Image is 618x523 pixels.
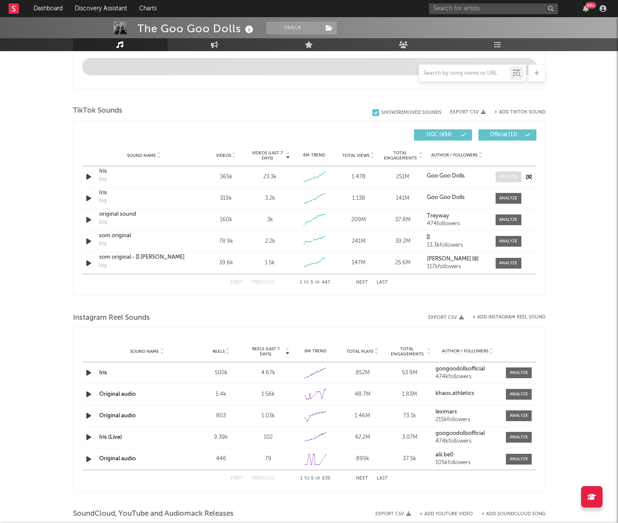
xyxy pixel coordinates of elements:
div: 1.46M [341,412,384,420]
div: Iris [99,262,107,270]
a: Goo Goo Dolls [427,195,487,201]
a: Iris (Live) [99,434,122,440]
div: + Add YouTube Video [411,512,473,517]
button: First [231,280,243,285]
div: 37.5k [388,455,431,463]
input: Search for artists [429,3,558,14]
strong: alii.be0 [435,452,454,458]
div: 48.7M [341,390,384,399]
div: 209M [338,216,378,224]
a: Goo Goo Dolls [427,173,487,179]
div: 474k followers [435,438,500,444]
div: Show 3 Removed Sounds [381,110,441,116]
a: 𓇼 [427,235,487,241]
button: + Add SoundCloud Song [481,512,545,517]
span: Sound Name [127,153,156,158]
button: + Add TikTok Sound [486,110,545,115]
span: to [304,281,309,284]
div: 13.3k followers [427,242,487,248]
a: khaos.athletics [435,391,500,397]
strong: Treyway [427,213,449,219]
span: to [304,477,309,480]
button: Export CSV [428,315,464,320]
div: 2.2k [265,237,275,246]
div: 1.56k [247,390,290,399]
button: Previous [252,476,274,481]
div: 1 5 447 [292,278,339,288]
button: Export CSV [450,110,486,115]
div: 899k [341,455,384,463]
div: 147M [338,259,378,267]
div: 79 [247,455,290,463]
span: Videos (last 7 days) [250,150,285,161]
div: 319k [206,194,246,203]
div: 3.2k [265,194,275,203]
span: Sound Name [130,349,159,354]
div: 1.13B [338,194,378,203]
div: 5.4k [200,390,243,399]
span: UGC ( 434 ) [420,132,459,138]
button: Official(13) [478,129,536,141]
span: Reels (last 7 days) [247,346,285,357]
strong: Goo Goo Dolls [427,173,465,179]
div: 803 [200,412,243,420]
div: 99 + [585,2,596,9]
div: The Goo Goo Dolls [137,21,256,36]
a: som original - 𖣂 [PERSON_NAME] [99,253,189,262]
span: Total Plays [347,349,373,354]
a: som original [99,232,189,240]
span: Author / Followers [431,153,478,158]
div: 160k [206,216,246,224]
div: 6M Trend [294,348,337,355]
div: 23.3k [263,173,277,181]
div: 474 followers [427,221,487,227]
strong: Goo Goo Dolls [427,195,465,200]
span: Official ( 13 ) [484,132,524,138]
div: 3.07M [388,433,431,442]
div: Iris [99,189,189,197]
a: [PERSON_NAME] ⚯͛ [427,256,487,262]
div: 446 [200,455,243,463]
div: 9.39k [200,433,243,442]
button: Export CSV [375,511,411,517]
span: SoundCloud, YouTube and Audiomack Releases [73,509,234,519]
div: 1.47B [338,173,378,181]
button: + Add Instagram Reel Sound [472,315,545,320]
button: + Add SoundCloud Song [473,512,545,517]
div: 141M [383,194,423,203]
span: Total Views [342,153,369,158]
a: original sound [99,210,189,219]
div: 117k followers [427,264,487,270]
div: 39.6k [206,259,246,267]
a: Treyway [427,213,487,219]
span: Reels [213,349,225,354]
div: 1.03k [247,412,290,420]
div: 3k [267,216,273,224]
a: Iris [99,167,189,176]
div: 1 5 635 [292,474,339,484]
a: Original audio [99,456,136,462]
span: of [315,477,320,480]
strong: 𓇼 [427,235,430,240]
strong: googoodollsofficial [435,366,485,372]
button: Next [356,476,368,481]
div: 474k followers [435,374,500,380]
div: 25.6M [383,259,423,267]
div: 365k [206,173,246,181]
div: 105k followers [435,460,500,466]
input: Search by song name or URL [419,70,510,77]
a: leximars [435,409,500,415]
a: googoodollsofficial [435,366,500,372]
div: 39.2M [383,237,423,246]
span: Videos [216,153,231,158]
strong: leximars [435,409,457,415]
div: 1.5k [265,259,275,267]
span: Author / Followers [442,349,488,354]
a: Original audio [99,391,136,397]
button: Last [377,280,388,285]
div: 102 [247,433,290,442]
button: Last [377,476,388,481]
div: Iris [99,175,107,184]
